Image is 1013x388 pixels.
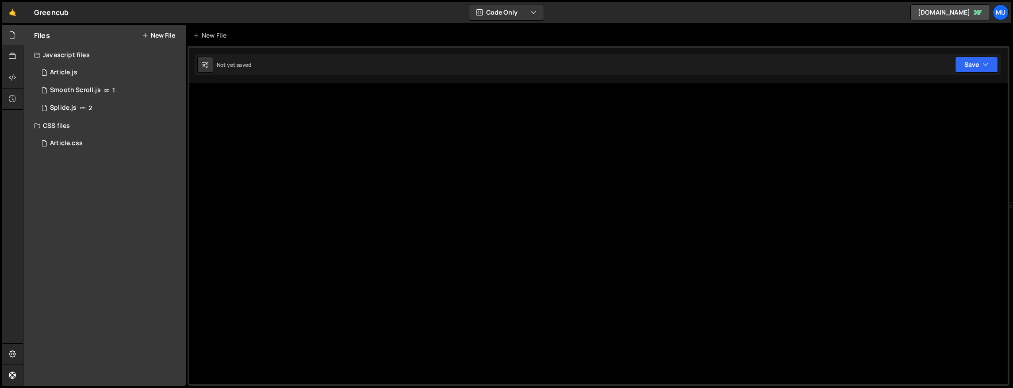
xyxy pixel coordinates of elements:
a: 🤙 [2,2,23,23]
div: 16982/46575.js [34,81,186,99]
div: CSS files [23,117,186,134]
div: Smooth Scroll.js [50,86,101,94]
div: Article.css [50,139,83,147]
div: Splide.js [50,104,77,112]
a: [DOMAIN_NAME] [910,4,990,20]
button: New File [142,32,175,39]
span: 1 [112,87,115,94]
span: 2 [88,104,92,111]
button: Save [955,57,998,73]
div: 16982/46574.js [34,99,186,117]
div: New File [193,31,230,40]
a: Mu [993,4,1009,20]
div: Greencub [34,7,69,18]
div: 16982/46579.js [34,64,186,81]
h2: Files [34,31,50,40]
button: Code Only [469,4,544,20]
div: Javascript files [23,46,186,64]
div: Article.js [50,69,77,77]
div: Not yet saved [217,61,251,69]
div: 16982/46583.css [34,134,186,152]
